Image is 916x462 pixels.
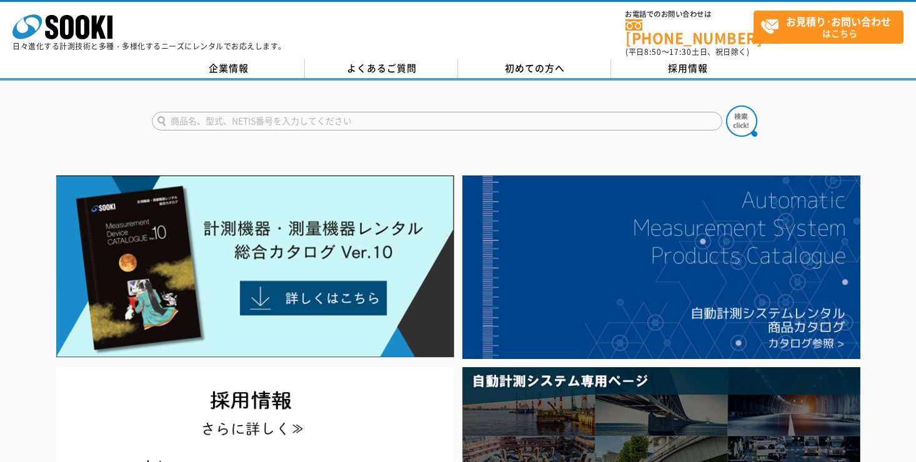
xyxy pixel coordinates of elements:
strong: お見積り･お問い合わせ [786,14,891,29]
a: お見積り･お問い合わせはこちら [754,11,904,44]
a: 企業情報 [152,59,305,78]
a: 初めての方へ [458,59,611,78]
input: 商品名、型式、NETIS番号を入力してください [152,112,722,130]
span: 17:30 [669,46,692,57]
img: 自動計測システムカタログ [462,175,860,359]
span: お電話でのお問い合わせは [625,11,754,18]
a: 採用情報 [611,59,764,78]
span: 初めての方へ [505,61,565,75]
a: [PHONE_NUMBER] [625,19,754,45]
a: よくあるご質問 [305,59,458,78]
span: (平日 ～ 土日、祝日除く) [625,46,749,57]
p: 日々進化する計測技術と多種・多様化するニーズにレンタルでお応えします。 [12,42,286,50]
img: Catalog Ver10 [56,175,454,358]
img: btn_search.png [726,106,757,137]
span: 8:50 [644,46,662,57]
span: はこちら [760,11,903,42]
